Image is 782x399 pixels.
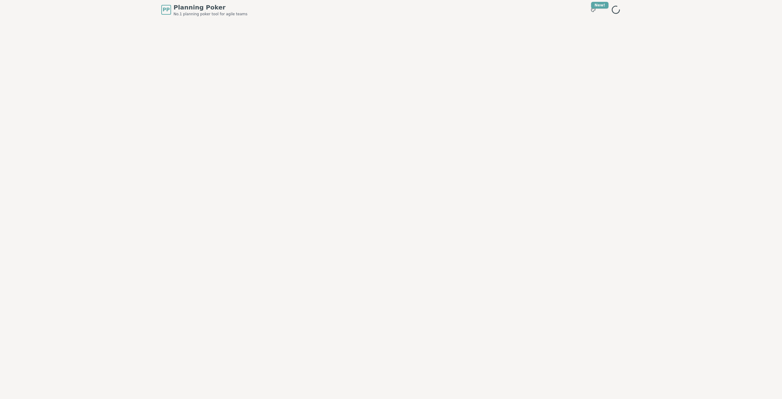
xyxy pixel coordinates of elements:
span: Planning Poker [174,3,247,12]
div: New! [591,2,608,9]
span: PP [163,6,170,13]
button: New! [588,4,599,15]
span: No.1 planning poker tool for agile teams [174,12,247,17]
a: PPPlanning PokerNo.1 planning poker tool for agile teams [161,3,247,17]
